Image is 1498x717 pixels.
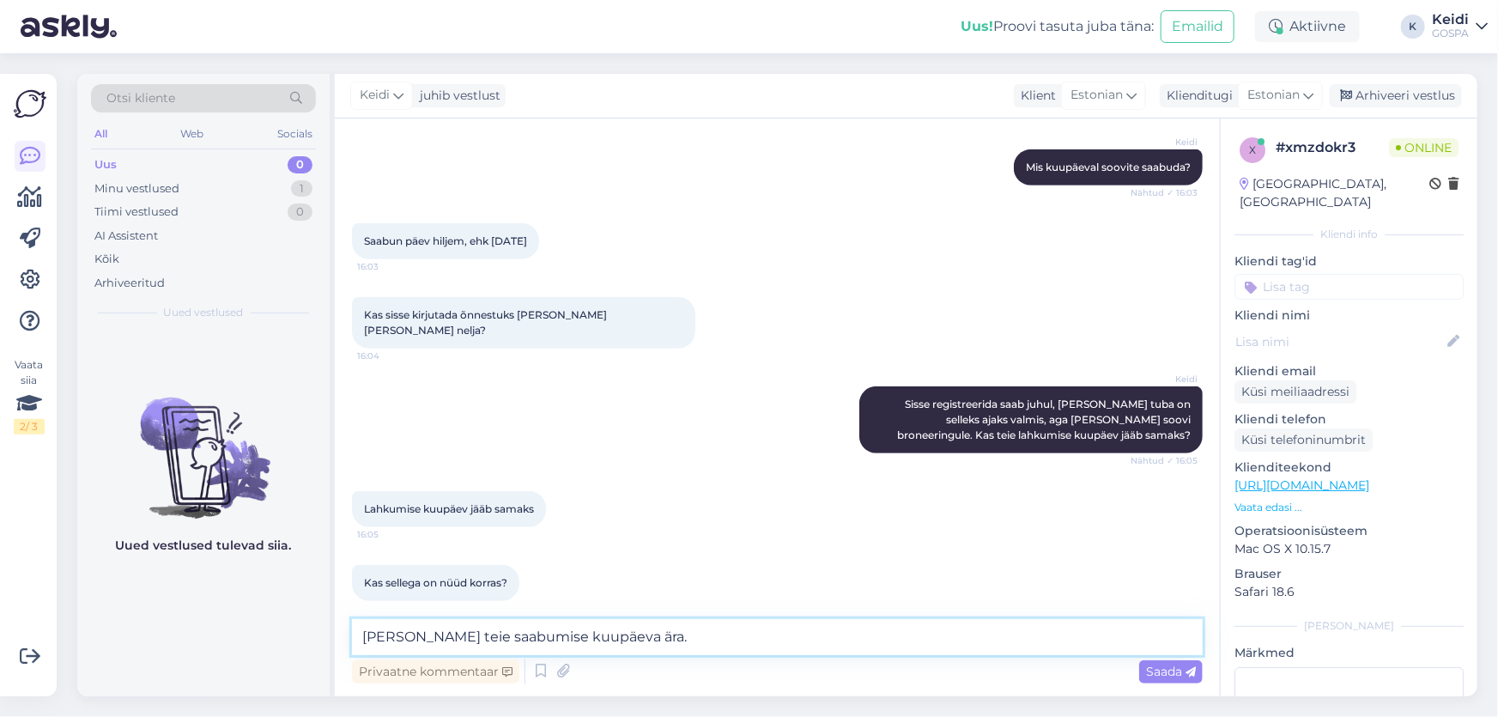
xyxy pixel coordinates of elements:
[1234,477,1369,493] a: [URL][DOMAIN_NAME]
[1160,87,1233,105] div: Klienditugi
[1234,644,1464,662] p: Märkmed
[288,204,312,221] div: 0
[1240,175,1429,211] div: [GEOGRAPHIC_DATA], [GEOGRAPHIC_DATA]
[1235,332,1444,351] input: Lisa nimi
[1234,500,1464,515] p: Vaata edasi ...
[1070,86,1123,105] span: Estonian
[1234,618,1464,634] div: [PERSON_NAME]
[106,89,175,107] span: Otsi kliente
[364,308,610,337] span: Kas sisse kirjutada õnnestuks [PERSON_NAME] [PERSON_NAME] nelja?
[1234,252,1464,270] p: Kliendi tag'id
[1432,13,1469,27] div: Keidi
[357,602,422,615] span: 16:07
[1146,664,1196,679] span: Saada
[357,260,422,273] span: 16:03
[94,275,165,292] div: Arhiveeritud
[364,502,534,515] span: Lahkumise kuupäev jääb samaks
[961,16,1154,37] div: Proovi tasuta juba täna:
[1432,13,1488,40] a: KeidiGOSPA
[94,156,117,173] div: Uus
[14,88,46,120] img: Askly Logo
[1234,522,1464,540] p: Operatsioonisüsteem
[413,87,500,105] div: juhib vestlust
[291,180,312,197] div: 1
[274,123,316,145] div: Socials
[1234,227,1464,242] div: Kliendi info
[1131,454,1198,467] span: Nähtud ✓ 16:05
[14,419,45,434] div: 2 / 3
[1432,27,1469,40] div: GOSPA
[77,367,330,521] img: No chats
[94,251,119,268] div: Kõik
[1234,274,1464,300] input: Lisa tag
[1133,136,1198,149] span: Keidi
[288,156,312,173] div: 0
[364,234,527,247] span: Saabun päev hiljem, ehk [DATE]
[1234,307,1464,325] p: Kliendi nimi
[1389,138,1459,157] span: Online
[164,305,244,320] span: Uued vestlused
[1401,15,1425,39] div: K
[1234,410,1464,428] p: Kliendi telefon
[364,576,507,589] span: Kas sellega on nüüd korras?
[1330,84,1462,107] div: Arhiveeri vestlus
[961,18,993,34] b: Uus!
[1133,373,1198,386] span: Keidi
[94,204,179,221] div: Tiimi vestlused
[1247,86,1300,105] span: Estonian
[1131,186,1198,199] span: Nähtud ✓ 16:03
[1026,161,1191,173] span: Mis kuupäeval soovite saabuda?
[1234,428,1373,452] div: Küsi telefoninumbrit
[897,398,1193,441] span: Sisse registreerida saab juhul, [PERSON_NAME] tuba on selleks ajaks valmis, aga [PERSON_NAME] soo...
[1234,380,1356,404] div: Küsi meiliaadressi
[116,537,292,555] p: Uued vestlused tulevad siia.
[360,86,390,105] span: Keidi
[352,619,1203,655] textarea: [PERSON_NAME] teie saabumise kuupäeva ära.
[1234,565,1464,583] p: Brauser
[178,123,208,145] div: Web
[1255,11,1360,42] div: Aktiivne
[1234,583,1464,601] p: Safari 18.6
[14,357,45,434] div: Vaata siia
[357,349,422,362] span: 16:04
[1234,459,1464,477] p: Klienditeekond
[1161,10,1234,43] button: Emailid
[91,123,111,145] div: All
[1234,362,1464,380] p: Kliendi email
[1014,87,1056,105] div: Klient
[1249,143,1256,156] span: x
[94,180,179,197] div: Minu vestlused
[1276,137,1389,158] div: # xmzdokr3
[94,228,158,245] div: AI Assistent
[357,528,422,541] span: 16:05
[1234,540,1464,558] p: Mac OS X 10.15.7
[352,660,519,684] div: Privaatne kommentaar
